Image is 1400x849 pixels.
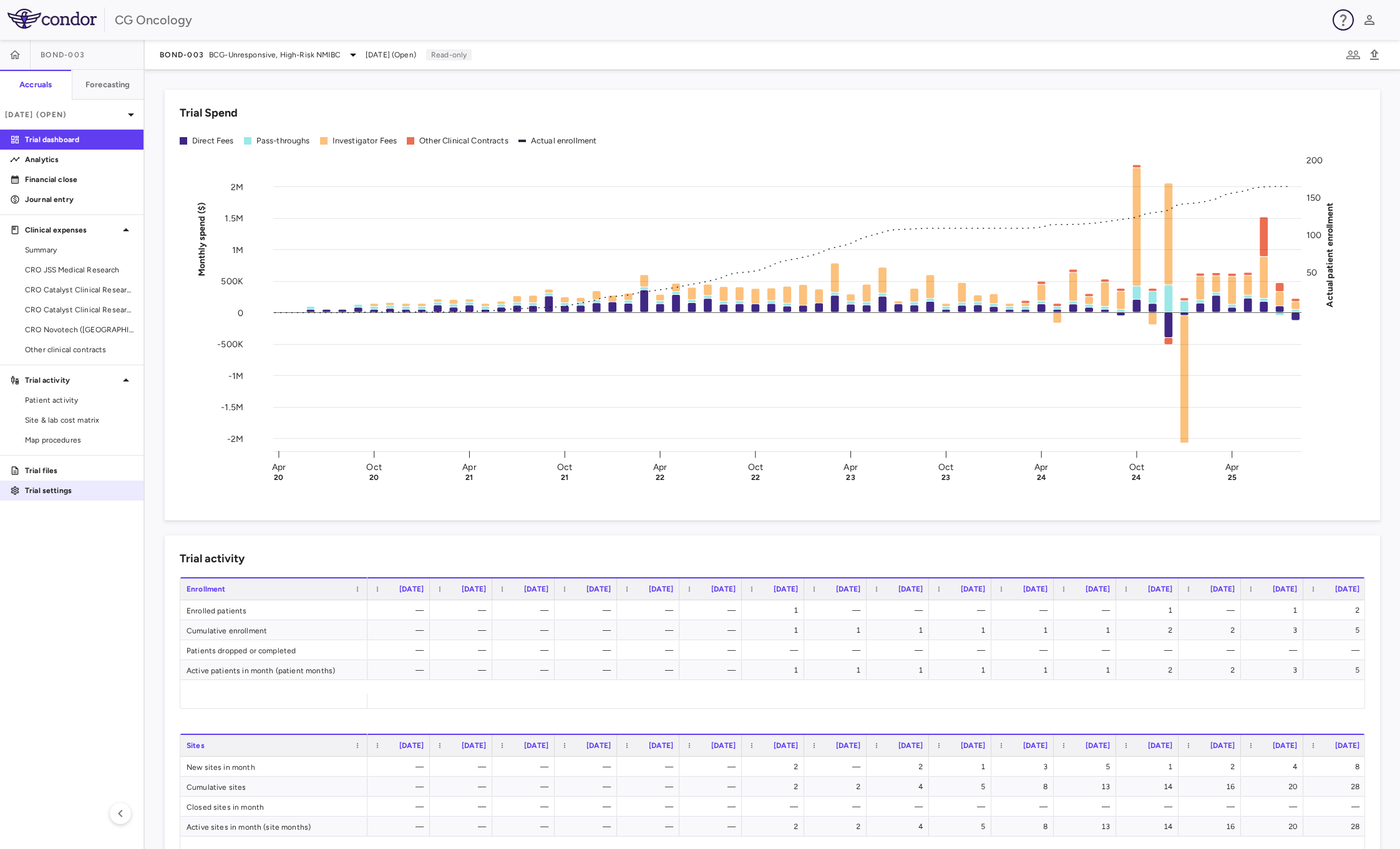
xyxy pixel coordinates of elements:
div: — [503,757,548,777]
span: [DATE] [586,741,611,750]
p: Journal entry [25,194,134,205]
div: — [379,797,424,817]
p: Trial dashboard [25,134,134,145]
div: — [1190,797,1235,817]
div: 1 [753,600,798,620]
text: Apr [1034,462,1048,472]
div: Active sites in month (site months) [180,817,367,836]
div: 3 [1252,660,1297,680]
div: 5 [1315,660,1359,680]
text: 24 [1037,473,1046,482]
div: — [628,757,673,777]
div: New sites in month [180,757,367,776]
h6: Accruals [19,79,52,90]
div: — [691,620,736,640]
div: — [566,777,611,797]
div: — [628,797,673,817]
div: — [878,640,923,660]
div: 16 [1190,777,1235,797]
h6: Trial activity [180,550,245,567]
text: Oct [1129,462,1144,472]
div: — [1065,600,1110,620]
div: — [815,797,860,817]
div: 28 [1315,817,1359,837]
tspan: 1.5M [225,213,243,224]
div: — [628,817,673,837]
div: 1 [753,620,798,640]
div: — [1003,600,1048,620]
span: Summary [25,244,134,256]
div: — [379,660,424,680]
text: Oct [938,462,953,472]
text: 25 [1228,473,1237,482]
div: — [441,640,486,660]
tspan: 100 [1306,229,1321,240]
span: [DATE] [1148,741,1172,750]
text: 20 [274,473,283,482]
tspan: 1M [232,244,243,255]
span: [DATE] [961,741,985,750]
div: 1 [878,660,923,680]
div: Enrolled patients [180,600,367,620]
div: 1 [878,620,923,640]
tspan: -500K [217,339,243,350]
text: Apr [653,462,667,472]
tspan: 500K [221,276,243,287]
div: — [815,757,860,777]
text: 24 [1132,473,1141,482]
tspan: 200 [1306,155,1323,166]
text: Oct [366,462,381,472]
div: — [1315,640,1359,660]
span: [DATE] [836,585,860,593]
div: 1 [753,660,798,680]
span: Other clinical contracts [25,344,134,355]
div: Active patients in month (patient months) [180,660,367,679]
span: Patient activity [25,395,134,406]
div: — [566,757,611,777]
span: [DATE] [1023,585,1048,593]
div: — [815,600,860,620]
span: CRO Catalyst Clinical Research [25,284,134,295]
div: 1 [1127,757,1172,777]
div: — [1003,640,1048,660]
span: CRO JSS Medical Research [25,264,134,276]
text: Apr [1225,462,1239,472]
div: 1 [1003,620,1048,640]
div: Cumulative enrollment [180,620,367,640]
div: — [566,600,611,620]
div: 3 [1252,620,1297,640]
span: [DATE] [774,741,798,750]
div: — [753,640,798,660]
tspan: -1.5M [221,402,243,413]
div: — [441,797,486,817]
div: — [503,640,548,660]
tspan: -2M [227,433,243,444]
tspan: 0 [238,307,243,318]
span: [DATE] [1210,741,1235,750]
div: — [1127,797,1172,817]
div: — [566,817,611,837]
div: — [503,797,548,817]
div: 13 [1065,817,1110,837]
text: Apr [843,462,857,472]
div: — [628,660,673,680]
div: — [503,660,548,680]
h6: Trial Spend [180,105,238,122]
div: 1 [1127,600,1172,620]
div: Closed sites in month [180,797,367,816]
span: [DATE] [898,741,923,750]
div: 1 [940,660,985,680]
span: [DATE] [898,585,923,593]
div: — [628,777,673,797]
div: — [379,817,424,837]
span: CRO Novotech ([GEOGRAPHIC_DATA]) Pty Ltd [25,324,134,335]
div: 1 [815,660,860,680]
div: 2 [878,757,923,777]
span: [DATE] [711,585,736,593]
img: logo-full-SnFGN8VE.png [7,9,97,29]
h6: Forecasting [85,79,130,90]
text: Apr [272,462,286,472]
div: 1 [815,620,860,640]
span: [DATE] [1335,741,1359,750]
div: — [691,797,736,817]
